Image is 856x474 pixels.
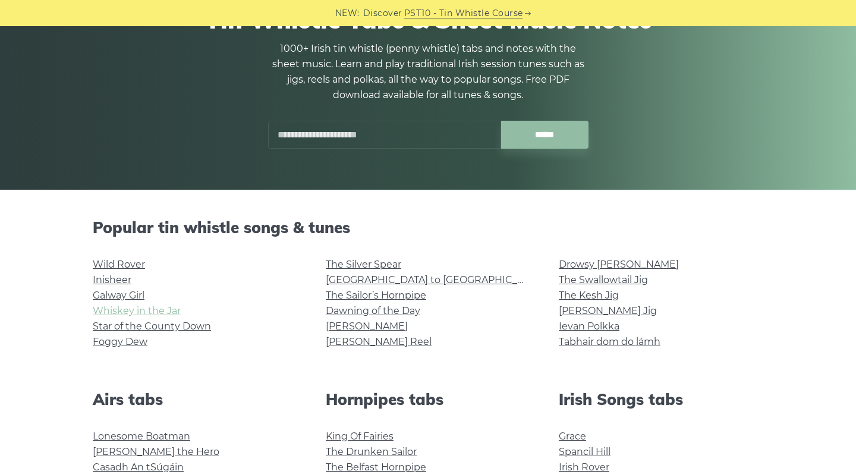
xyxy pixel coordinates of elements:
a: The Kesh Jig [559,290,619,301]
h2: Airs tabs [93,390,297,409]
a: [GEOGRAPHIC_DATA] to [GEOGRAPHIC_DATA] [326,274,545,285]
a: Drowsy [PERSON_NAME] [559,259,679,270]
h2: Popular tin whistle songs & tunes [93,218,763,237]
a: Foggy Dew [93,336,147,347]
a: Tabhair dom do lámh [559,336,660,347]
a: Irish Rover [559,462,609,473]
a: Spancil Hill [559,446,610,457]
a: The Belfast Hornpipe [326,462,426,473]
a: The Silver Spear [326,259,401,270]
a: The Drunken Sailor [326,446,417,457]
a: [PERSON_NAME] the Hero [93,446,219,457]
a: Casadh An tSúgáin [93,462,184,473]
a: Galway Girl [93,290,144,301]
a: The Swallowtail Jig [559,274,648,285]
a: Star of the County Down [93,321,211,332]
a: Dawning of the Day [326,305,420,316]
p: 1000+ Irish tin whistle (penny whistle) tabs and notes with the sheet music. Learn and play tradi... [267,41,588,103]
a: King Of Fairies [326,431,394,442]
a: Inisheer [93,274,131,285]
h1: Tin Whistle Tabs & Sheet Music Notes [93,5,763,34]
a: PST10 - Tin Whistle Course [404,7,523,20]
span: NEW: [335,7,360,20]
h2: Hornpipes tabs [326,390,530,409]
a: [PERSON_NAME] [326,321,408,332]
h2: Irish Songs tabs [559,390,763,409]
a: Ievan Polkka [559,321,619,332]
a: Wild Rover [93,259,145,270]
a: Lonesome Boatman [93,431,190,442]
a: Grace [559,431,586,442]
a: [PERSON_NAME] Jig [559,305,657,316]
a: [PERSON_NAME] Reel [326,336,432,347]
a: Whiskey in the Jar [93,305,181,316]
span: Discover [363,7,402,20]
a: The Sailor’s Hornpipe [326,290,426,301]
